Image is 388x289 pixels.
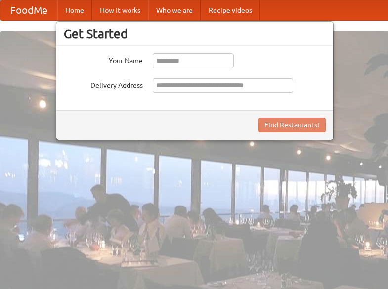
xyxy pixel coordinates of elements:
[148,0,201,20] a: Who we are
[0,0,57,20] a: FoodMe
[258,118,326,132] button: Find Restaurants!
[64,53,143,66] label: Your Name
[92,0,148,20] a: How it works
[201,0,260,20] a: Recipe videos
[57,0,92,20] a: Home
[64,26,326,41] h3: Get Started
[64,78,143,90] label: Delivery Address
